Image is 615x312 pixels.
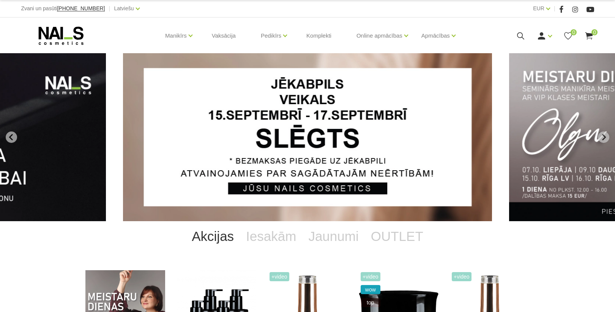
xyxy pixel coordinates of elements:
[21,4,105,13] div: Zvani un pasūti
[533,4,544,13] a: EUR
[206,17,242,54] a: Vaksācija
[302,221,364,252] a: Jaunumi
[598,131,609,143] button: Next slide
[186,221,240,252] a: Akcijas
[563,31,573,41] a: 0
[361,285,380,294] span: wow
[361,298,380,307] span: top
[554,4,555,13] span: |
[114,4,134,13] a: Latviešu
[123,53,492,221] li: 1 of 14
[57,6,105,11] a: [PHONE_NUMBER]
[356,21,402,51] a: Online apmācības
[591,29,598,35] span: 0
[361,272,380,281] span: +Video
[365,221,429,252] a: OUTLET
[109,4,110,13] span: |
[57,5,105,11] span: [PHONE_NUMBER]
[6,131,17,143] button: Go to last slide
[421,21,450,51] a: Apmācības
[571,29,577,35] span: 0
[240,221,302,252] a: Iesakām
[584,31,594,41] a: 0
[165,21,187,51] a: Manikīrs
[270,272,289,281] span: +Video
[452,272,471,281] span: +Video
[261,21,281,51] a: Pedikīrs
[300,17,337,54] a: Komplekti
